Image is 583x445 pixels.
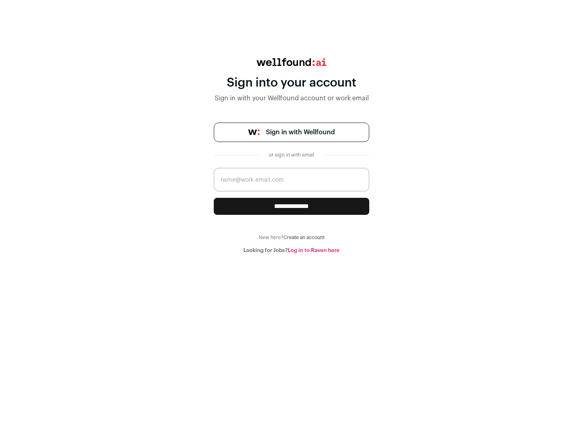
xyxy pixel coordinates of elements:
[214,234,369,241] div: New here?
[283,235,325,240] a: Create an account
[288,248,340,253] a: Log in to Raven here
[266,152,317,158] div: or sign in with email
[248,129,260,135] img: wellfound-symbol-flush-black-fb3c872781a75f747ccb3a119075da62bfe97bd399995f84a933054e44a575c4.png
[214,76,369,90] div: Sign into your account
[266,127,335,137] span: Sign in with Wellfound
[214,247,369,254] div: Looking for Jobs?
[214,168,369,191] input: name@work-email.com
[257,58,326,66] img: wellfound:ai
[214,123,369,142] a: Sign in with Wellfound
[214,93,369,103] div: Sign in with your Wellfound account or work email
